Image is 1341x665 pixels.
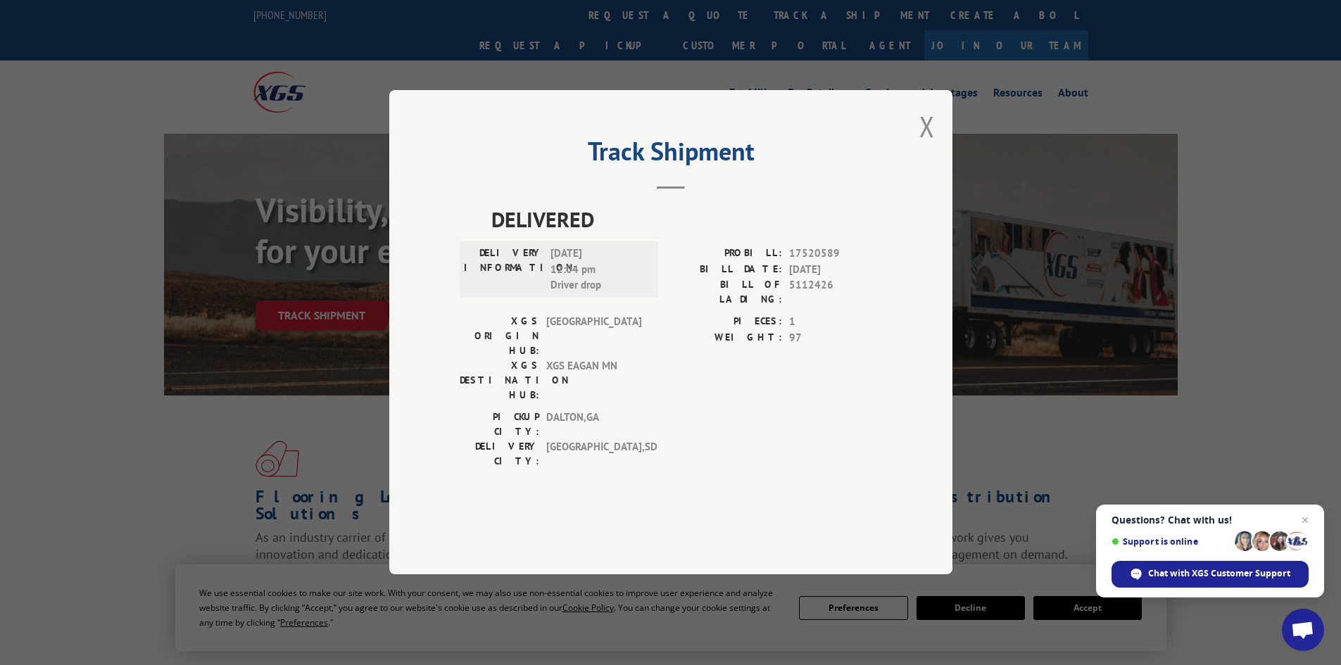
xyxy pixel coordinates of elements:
[789,330,882,346] span: 97
[1282,609,1324,651] div: Open chat
[546,440,641,469] span: [GEOGRAPHIC_DATA] , SD
[460,141,882,168] h2: Track Shipment
[671,262,782,278] label: BILL DATE:
[491,204,882,236] span: DELIVERED
[460,440,539,469] label: DELIVERY CITY:
[789,315,882,331] span: 1
[546,359,641,403] span: XGS EAGAN MN
[460,410,539,440] label: PICKUP CITY:
[671,278,782,308] label: BILL OF LADING:
[671,246,782,262] label: PROBILL:
[1112,561,1309,588] div: Chat with XGS Customer Support
[1297,512,1314,528] span: Close chat
[464,246,543,294] label: DELIVERY INFORMATION:
[919,108,935,145] button: Close modal
[1112,536,1230,547] span: Support is online
[546,315,641,359] span: [GEOGRAPHIC_DATA]
[550,246,646,294] span: [DATE] 12:04 pm Driver drop
[460,315,539,359] label: XGS ORIGIN HUB:
[1112,514,1309,526] span: Questions? Chat with us!
[671,330,782,346] label: WEIGHT:
[460,359,539,403] label: XGS DESTINATION HUB:
[789,278,882,308] span: 5112426
[789,262,882,278] span: [DATE]
[1148,567,1290,580] span: Chat with XGS Customer Support
[789,246,882,262] span: 17520589
[671,315,782,331] label: PIECES:
[546,410,641,440] span: DALTON , GA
